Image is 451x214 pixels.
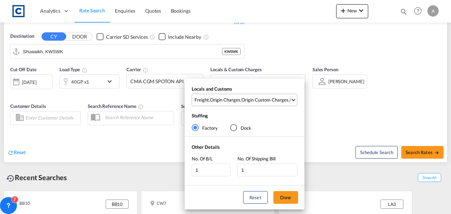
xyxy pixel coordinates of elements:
span: Other Details [192,144,220,150]
span: , , , [194,97,290,103]
md-radio-button: Factory [192,124,218,131]
button: Done [273,191,298,204]
md-radio-button: Dock [230,124,251,131]
input: No. Of Shipping Bill [237,164,297,176]
span: Locals and Customs [192,86,232,92]
md-select: Select Locals and Customs: Freight, Origin Charges, Origin Custom Charges, Pickup Charges [192,94,297,106]
div: Origin Custom Charges [241,97,289,103]
button: Reset [243,191,268,204]
div: Freight [194,97,209,103]
div: Pickup Charges [290,97,321,103]
span: No. Of B/L [192,156,213,161]
span: No. Of Shipping Bill [237,156,276,161]
div: Origin Charges [210,97,240,103]
span: Stuffing [192,113,208,118]
input: No. Of B/L [192,164,230,176]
